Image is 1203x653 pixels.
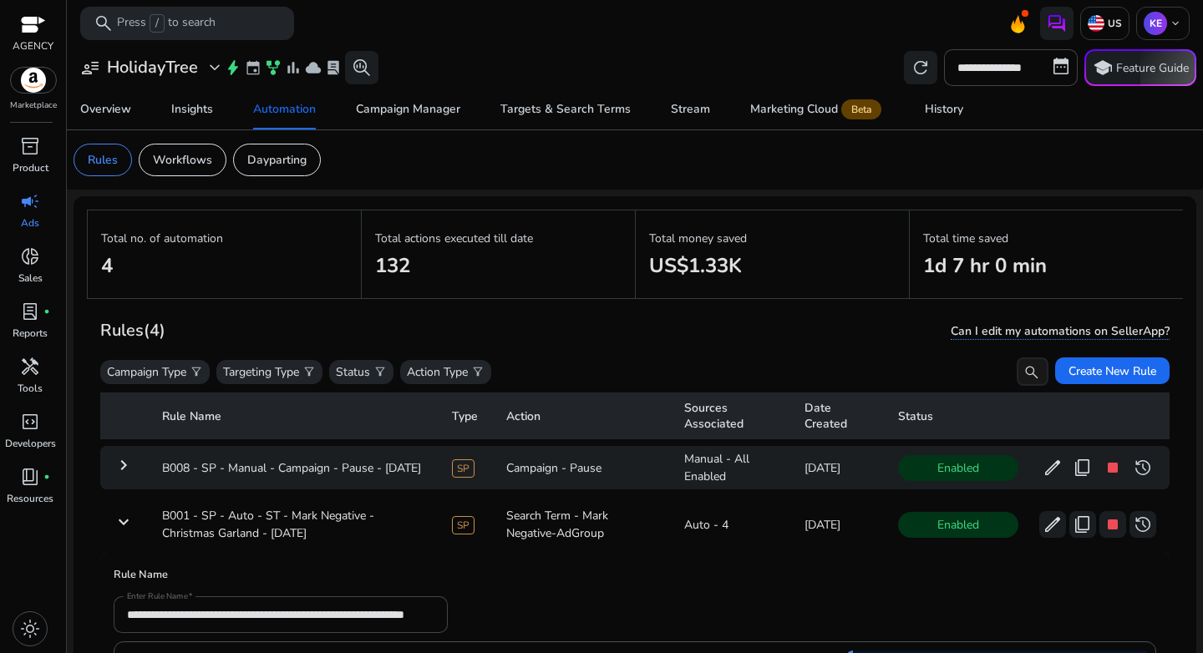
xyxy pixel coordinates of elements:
[13,38,53,53] p: AGENCY
[1133,514,1153,534] span: history
[190,365,203,378] span: filter_alt
[671,104,710,115] div: Stream
[452,516,475,534] span: SP
[88,151,118,169] p: Rules
[791,503,885,546] td: [DATE]
[205,58,225,78] span: expand_more
[1039,454,1066,481] button: edit
[114,512,134,532] mat-icon: keyboard_arrow_down
[302,365,316,378] span: filter_alt
[225,59,241,76] span: bolt
[841,99,881,119] span: Beta
[1073,458,1093,478] span: content_copy
[649,230,896,247] p: Total money saved
[153,151,212,169] p: Workflows
[20,191,40,211] span: campaign
[791,446,885,489] td: [DATE]
[1093,58,1113,78] span: school
[149,392,439,439] th: Rule Name
[20,136,40,156] span: inventory_2
[20,412,40,432] span: code_blocks
[21,215,39,230] p: Ads
[911,58,931,78] span: refresh
[80,104,131,115] div: Overview
[898,455,1018,481] span: Enabled
[923,230,1170,247] p: Total time saved
[1084,49,1196,86] button: schoolFeature Guide
[1055,357,1170,384] button: Create New Rule
[493,392,671,439] th: Action
[265,59,282,76] span: family_history
[439,392,493,439] th: Type
[20,357,40,377] span: handyman
[80,58,100,78] span: user_attributes
[325,59,342,76] span: lab_profile
[1039,511,1066,538] button: edit
[1103,514,1123,534] span: stop
[43,308,50,315] span: fiber_manual_record
[1169,17,1182,30] span: keyboard_arrow_down
[100,321,165,341] h3: Rules (4)
[1073,514,1093,534] span: content_copy
[150,14,165,33] span: /
[1099,454,1126,481] button: stop
[305,59,322,76] span: cloud
[345,51,378,84] button: search_insights
[493,503,671,546] td: Search Term - Mark Negative-AdGroup
[1144,12,1167,35] p: KE
[253,104,316,115] div: Automation
[471,365,485,378] span: filter_alt
[1129,511,1156,538] button: history
[13,326,48,341] p: Reports
[114,566,1156,596] h4: Rule Name
[1133,458,1153,478] span: history
[247,151,307,169] p: Dayparting
[43,473,50,480] span: fiber_manual_record
[684,450,778,485] div: Manual - All Enabled
[356,104,460,115] div: Campaign Manager
[493,446,671,489] td: Campaign - Pause
[1023,364,1040,381] span: search
[407,363,468,381] p: Action Type
[649,254,896,278] h2: US$1.33K
[336,363,370,381] p: Status
[20,619,40,639] span: light_mode
[117,14,216,33] p: Press to search
[375,254,622,278] h2: 132
[1129,454,1156,481] button: history
[7,491,53,506] p: Resources
[5,436,56,451] p: Developers
[245,59,261,76] span: event
[94,13,114,33] span: search
[923,254,1170,278] h2: 1d 7 hr 0 min
[885,392,1170,439] th: Status
[671,392,791,439] th: Sources Associated
[791,392,885,439] th: Date Created
[1104,17,1122,30] p: US
[20,301,40,321] span: lab_profile
[500,104,631,115] div: Targets & Search Terms
[20,246,40,266] span: donut_small
[171,104,213,115] div: Insights
[1043,458,1063,478] span: edit
[1103,458,1123,478] span: stop
[101,254,348,278] h2: 4
[750,103,885,116] div: Marketing Cloud
[107,363,186,381] p: Campaign Type
[1068,362,1156,380] span: Create New Rule
[13,160,48,175] p: Product
[1069,511,1096,538] button: content_copy
[18,271,43,286] p: Sales
[11,68,56,93] img: amazon.svg
[375,230,622,247] p: Total actions executed till date
[18,381,43,396] p: Tools
[352,58,372,78] span: search_insights
[904,51,937,84] button: refresh
[1088,15,1104,32] img: us.svg
[10,99,57,112] p: Marketplace
[951,323,1170,340] span: Can I edit my automations on SellerApp?
[107,58,198,78] h3: HolidayTree
[373,365,387,378] span: filter_alt
[285,59,302,76] span: bar_chart
[127,591,188,603] mat-label: Enter Rule Name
